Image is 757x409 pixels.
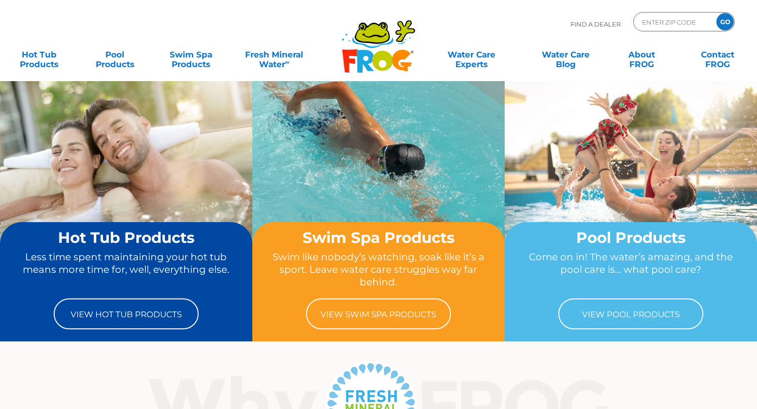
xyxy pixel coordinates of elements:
h2: Hot Tub Products [18,229,234,246]
a: Hot TubProducts [10,45,69,64]
p: Less time spent maintaining your hot tub means more time for, well, everything else. [18,251,234,289]
h2: Pool Products [523,229,739,246]
input: Zip Code Form [641,15,706,29]
a: View Pool Products [558,298,703,329]
a: PoolProducts [86,45,145,64]
a: Swim SpaProducts [161,45,220,64]
a: Water CareExperts [424,45,520,64]
a: AboutFROG [612,45,671,64]
img: home-banner-pool-short [505,81,757,269]
sup: ∞ [285,58,290,66]
a: View Hot Tub Products [54,298,199,329]
a: View Swim Spa Products [306,298,451,329]
input: GO [716,13,734,30]
p: Find A Dealer [570,12,621,36]
img: home-banner-swim-spa-short [252,81,505,269]
a: Fresh MineralWater∞ [237,45,311,64]
a: ContactFROG [688,45,747,64]
a: Water CareBlog [537,45,596,64]
h2: Swim Spa Products [271,229,486,246]
p: Swim like nobody’s watching, soak like it’s a sport. Leave water care struggles way far behind. [271,251,486,289]
p: Come on in! The water’s amazing, and the pool care is… what pool care? [523,251,739,289]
